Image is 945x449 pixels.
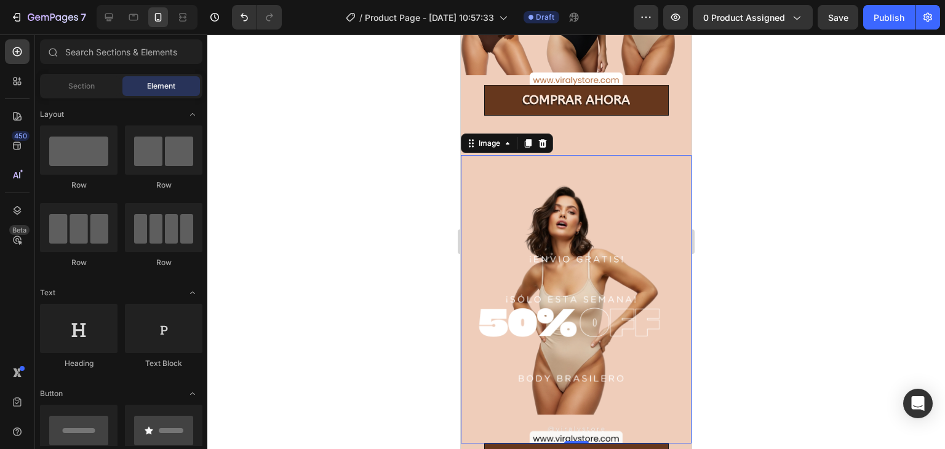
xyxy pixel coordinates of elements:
[40,287,55,298] span: Text
[23,409,208,440] button: <p>COMPRAR AHORA</p>
[359,11,362,24] span: /
[903,389,933,418] div: Open Intercom Messenger
[125,257,202,268] div: Row
[12,131,30,141] div: 450
[40,39,202,64] input: Search Sections & Elements
[703,11,785,24] span: 0 product assigned
[147,81,175,92] span: Element
[68,81,95,92] span: Section
[125,358,202,369] div: Text Block
[365,11,494,24] span: Product Page - [DATE] 10:57:33
[40,388,63,399] span: Button
[5,5,92,30] button: 7
[40,257,118,268] div: Row
[863,5,915,30] button: Publish
[461,34,692,449] iframe: Design area
[125,180,202,191] div: Row
[40,180,118,191] div: Row
[183,105,202,124] span: Toggle open
[874,11,904,24] div: Publish
[818,5,858,30] button: Save
[81,10,86,25] p: 7
[183,384,202,403] span: Toggle open
[828,12,848,23] span: Save
[62,413,169,436] p: COMPRAR AHORA
[232,5,282,30] div: Undo/Redo
[693,5,813,30] button: 0 product assigned
[40,109,64,120] span: Layout
[9,225,30,235] div: Beta
[40,358,118,369] div: Heading
[536,12,554,23] span: Draft
[183,283,202,303] span: Toggle open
